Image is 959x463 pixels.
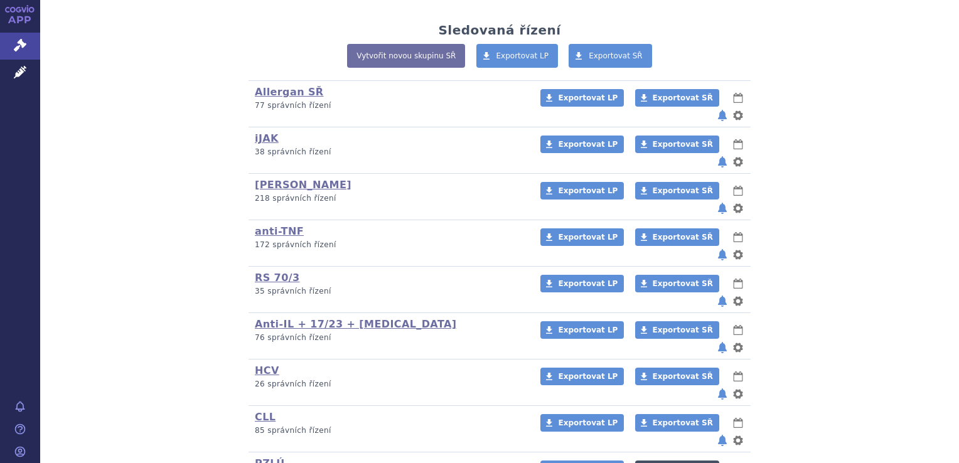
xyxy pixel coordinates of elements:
[716,247,729,262] button: notifikace
[255,100,524,111] p: 77 správních řízení
[653,233,713,242] span: Exportovat SŘ
[732,247,744,262] button: nastavení
[716,340,729,355] button: notifikace
[496,51,549,60] span: Exportovat LP
[255,425,524,436] p: 85 správních řízení
[476,44,559,68] a: Exportovat LP
[255,225,304,237] a: anti-TNF
[635,89,719,107] a: Exportovat SŘ
[255,86,324,98] a: Allergan SŘ
[635,368,719,385] a: Exportovat SŘ
[732,415,744,430] button: lhůty
[558,233,618,242] span: Exportovat LP
[635,228,719,246] a: Exportovat SŘ
[255,411,276,423] a: CLL
[255,240,524,250] p: 172 správních řízení
[540,136,624,153] a: Exportovat LP
[540,414,624,432] a: Exportovat LP
[653,372,713,381] span: Exportovat SŘ
[732,433,744,448] button: nastavení
[653,186,713,195] span: Exportovat SŘ
[255,132,279,144] a: iJAK
[558,372,618,381] span: Exportovat LP
[635,136,719,153] a: Exportovat SŘ
[732,294,744,309] button: nastavení
[540,228,624,246] a: Exportovat LP
[716,386,729,402] button: notifikace
[635,321,719,339] a: Exportovat SŘ
[732,154,744,169] button: nastavení
[732,108,744,123] button: nastavení
[255,379,524,390] p: 26 správních řízení
[732,183,744,198] button: lhůty
[732,137,744,152] button: lhůty
[635,275,719,292] a: Exportovat SŘ
[438,23,560,38] h2: Sledovaná řízení
[653,418,713,427] span: Exportovat SŘ
[255,272,299,284] a: RS 70/3
[732,386,744,402] button: nastavení
[255,318,456,330] a: Anti-IL + 17/23 + [MEDICAL_DATA]
[255,179,351,191] a: [PERSON_NAME]
[732,276,744,291] button: lhůty
[732,369,744,384] button: lhůty
[716,108,729,123] button: notifikace
[569,44,652,68] a: Exportovat SŘ
[732,201,744,216] button: nastavení
[653,326,713,334] span: Exportovat SŘ
[716,154,729,169] button: notifikace
[635,414,719,432] a: Exportovat SŘ
[255,193,524,204] p: 218 správních řízení
[732,90,744,105] button: lhůty
[347,44,465,68] a: Vytvořit novou skupinu SŘ
[540,275,624,292] a: Exportovat LP
[716,201,729,216] button: notifikace
[635,182,719,200] a: Exportovat SŘ
[558,93,618,102] span: Exportovat LP
[540,368,624,385] a: Exportovat LP
[732,322,744,338] button: lhůty
[732,340,744,355] button: nastavení
[558,186,618,195] span: Exportovat LP
[540,89,624,107] a: Exportovat LP
[653,140,713,149] span: Exportovat SŘ
[716,433,729,448] button: notifikace
[716,294,729,309] button: notifikace
[540,182,624,200] a: Exportovat LP
[732,230,744,245] button: lhůty
[255,286,524,297] p: 35 správních řízení
[558,279,618,288] span: Exportovat LP
[255,147,524,157] p: 38 správních řízení
[653,93,713,102] span: Exportovat SŘ
[540,321,624,339] a: Exportovat LP
[255,365,279,376] a: HCV
[558,418,618,427] span: Exportovat LP
[558,326,618,334] span: Exportovat LP
[653,279,713,288] span: Exportovat SŘ
[589,51,643,60] span: Exportovat SŘ
[255,333,524,343] p: 76 správních řízení
[558,140,618,149] span: Exportovat LP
